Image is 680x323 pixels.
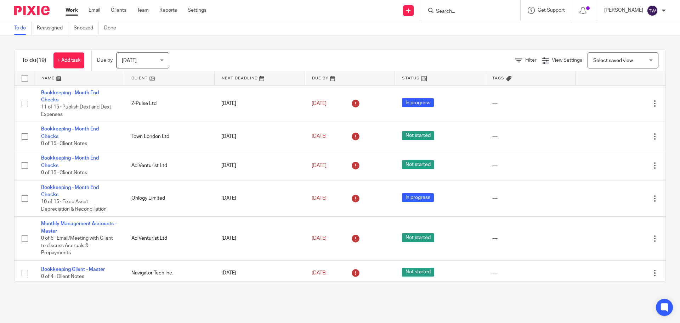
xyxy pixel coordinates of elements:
p: Due by [97,57,113,64]
span: 0 of 15 · Client Notes [41,170,87,175]
a: Bookkeeping - Month End Checks [41,90,99,102]
span: 11 of 15 · Publish Dext and Dext Expenses [41,105,111,117]
td: [DATE] [214,217,305,260]
a: Reassigned [37,21,68,35]
span: 0 of 4 · Client Notes [41,274,84,279]
span: [DATE] [312,101,327,106]
span: (19) [36,57,46,63]
img: Pixie [14,6,50,15]
div: --- [492,162,568,169]
a: Monthly Management Accounts - Master [41,221,117,233]
h1: To do [22,57,46,64]
div: --- [492,100,568,107]
td: Ad Venturist Ltd [124,217,215,260]
td: Ohlogy Limited [124,180,215,217]
span: Not started [402,233,434,242]
span: 0 of 5 · Email/Meeting with Client to discuss Accruals & Prepayments [41,236,113,255]
a: Snoozed [74,21,99,35]
span: Not started [402,131,434,140]
a: Settings [188,7,206,14]
a: Bookkeeping - Month End Checks [41,156,99,168]
span: 0 of 15 · Client Notes [41,141,87,146]
td: [DATE] [214,85,305,122]
td: [DATE] [214,180,305,217]
input: Search [435,9,499,15]
td: Navigator Tech Inc. [124,260,215,285]
td: [DATE] [214,122,305,151]
a: Bookkeeping - Month End Checks [41,127,99,139]
div: --- [492,269,568,277]
a: Reports [159,7,177,14]
a: Bookkeeping Client - Master [41,267,105,272]
span: [DATE] [312,134,327,139]
span: 10 of 15 · Fixed Asset Depreciation & Reconciliation [41,200,107,212]
div: --- [492,195,568,202]
span: Tags [492,76,504,80]
span: [DATE] [312,236,327,241]
a: To do [14,21,32,35]
a: Bookkeeping - Month End Checks [41,185,99,197]
span: [DATE] [122,58,137,63]
td: [DATE] [214,260,305,285]
td: [DATE] [214,151,305,180]
a: Team [137,7,149,14]
span: [DATE] [312,271,327,275]
p: [PERSON_NAME] [604,7,643,14]
span: Not started [402,160,434,169]
td: Z-Pulse Ltd [124,85,215,122]
span: Not started [402,268,434,277]
span: Filter [525,58,537,63]
span: In progress [402,98,434,107]
img: svg%3E [647,5,658,16]
span: In progress [402,193,434,202]
td: Town London Ltd [124,122,215,151]
a: Work [66,7,78,14]
span: Get Support [538,8,565,13]
span: Select saved view [593,58,633,63]
a: Done [104,21,121,35]
div: --- [492,235,568,242]
td: Ad Venturist Ltd [124,151,215,180]
div: --- [492,133,568,140]
span: [DATE] [312,196,327,201]
a: Clients [111,7,126,14]
a: + Add task [53,52,84,68]
span: [DATE] [312,163,327,168]
span: View Settings [552,58,582,63]
a: Email [89,7,100,14]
